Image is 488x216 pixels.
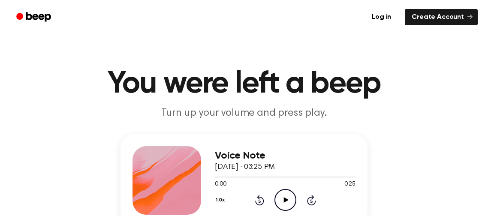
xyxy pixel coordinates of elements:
[215,163,275,171] span: [DATE] · 03:25 PM
[405,9,478,25] a: Create Account
[215,180,226,189] span: 0:00
[344,180,355,189] span: 0:25
[363,7,400,27] a: Log in
[24,69,464,99] h1: You were left a beep
[215,193,228,207] button: 1.0x
[79,106,409,120] p: Turn up your volume and press play.
[10,9,59,26] a: Beep
[215,150,355,162] h3: Voice Note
